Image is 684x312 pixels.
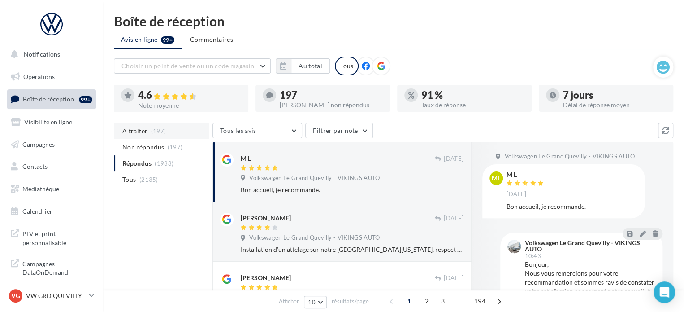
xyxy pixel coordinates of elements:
[212,123,302,138] button: Tous les avis
[122,143,164,152] span: Non répondus
[507,202,637,211] div: Bon accueil, je recommande.
[420,294,434,308] span: 2
[151,127,166,135] span: (197)
[421,90,524,100] div: 91 %
[24,118,72,126] span: Visibilité en ligne
[332,297,369,306] span: résultats/page
[22,140,55,148] span: Campagnes
[5,89,98,109] a: Boîte de réception99+
[241,154,251,163] div: M L
[249,234,380,242] span: Volkswagen Le Grand Quevilly - VIKINGS AUTO
[421,102,524,108] div: Taux de réponse
[5,45,94,64] button: Notifications
[444,155,463,163] span: [DATE]
[279,297,299,306] span: Afficher
[507,171,546,178] div: M L
[23,95,74,103] span: Boîte de réception
[241,273,291,282] div: [PERSON_NAME]
[276,58,330,74] button: Au total
[471,294,489,308] span: 194
[249,174,380,182] span: Volkswagen Le Grand Quevilly - VIKINGS AUTO
[5,113,98,132] a: Visibilité en ligne
[305,123,373,138] button: Filtrer par note
[5,157,98,176] a: Contacts
[453,294,468,308] span: ...
[11,291,20,300] span: VG
[138,90,241,101] div: 4.6
[304,296,327,308] button: 10
[524,253,541,259] span: 10:43
[22,258,92,277] span: Campagnes DataOnDemand
[121,62,254,70] span: Choisir un point de vente ou un code magasin
[291,58,330,74] button: Au total
[436,294,450,308] span: 3
[79,96,92,103] div: 99+
[168,144,183,151] span: (197)
[139,176,158,183] span: (2135)
[5,202,98,221] a: Calendrier
[402,294,416,308] span: 1
[492,174,501,183] span: ML
[563,102,666,108] div: Délai de réponse moyen
[563,90,666,100] div: 7 jours
[5,135,98,154] a: Campagnes
[444,215,463,223] span: [DATE]
[280,102,383,108] div: [PERSON_NAME] non répondus
[24,50,60,58] span: Notifications
[190,35,233,44] span: Commentaires
[524,240,654,252] div: Volkswagen Le Grand Quevilly - VIKINGS AUTO
[308,299,316,306] span: 10
[26,291,86,300] p: VW GRD QUEVILLY
[241,185,463,194] div: Bon accueil, je recommande.
[5,67,98,86] a: Opérations
[335,57,359,75] div: Tous
[444,274,463,282] span: [DATE]
[507,190,526,198] span: [DATE]
[22,185,59,193] span: Médiathèque
[241,245,463,254] div: Installation d’un attelage sur notre [GEOGRAPHIC_DATA][US_STATE], respect du devis et du délai po...
[241,214,291,223] div: [PERSON_NAME]
[122,175,136,184] span: Tous
[22,228,92,247] span: PLV et print personnalisable
[23,73,55,80] span: Opérations
[220,127,256,134] span: Tous les avis
[280,90,383,100] div: 197
[122,127,147,136] span: A traiter
[654,281,675,303] div: Open Intercom Messenger
[5,180,98,198] a: Médiathèque
[138,102,241,109] div: Note moyenne
[504,153,635,161] span: Volkswagen Le Grand Quevilly - VIKINGS AUTO
[114,58,271,74] button: Choisir un point de vente ou un code magasin
[7,287,96,304] a: VG VW GRD QUEVILLY
[5,224,98,250] a: PLV et print personnalisable
[114,14,673,28] div: Boîte de réception
[22,163,48,170] span: Contacts
[22,207,52,215] span: Calendrier
[5,254,98,281] a: Campagnes DataOnDemand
